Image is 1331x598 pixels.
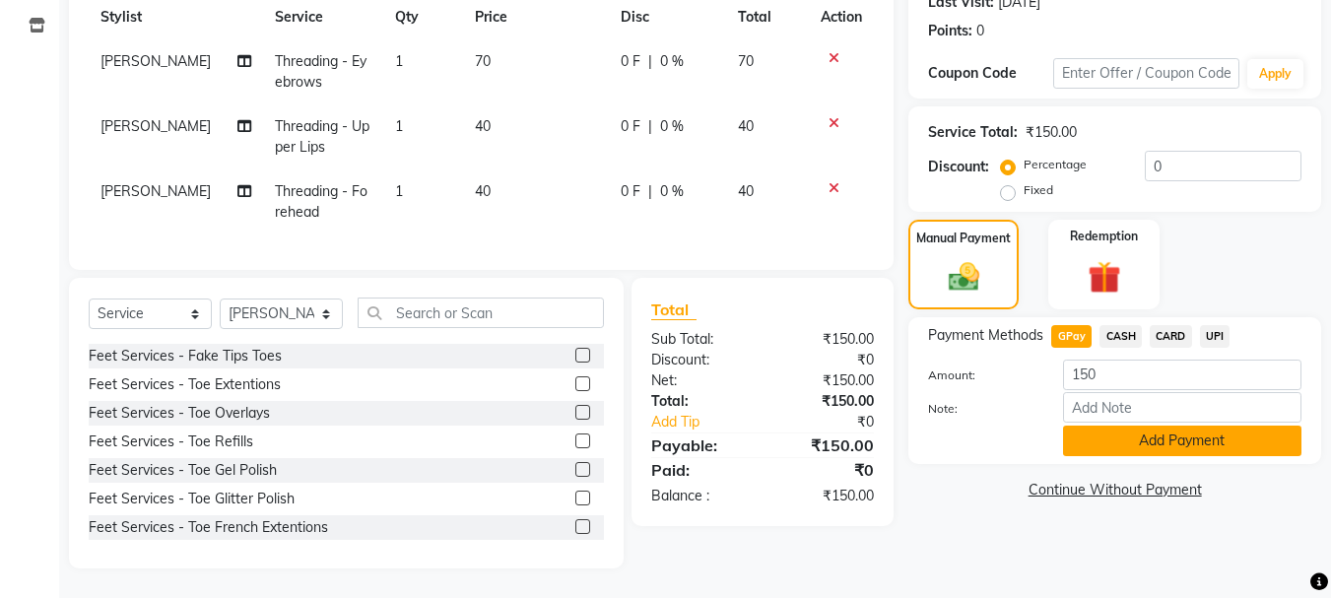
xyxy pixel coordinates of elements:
[636,391,763,412] div: Total:
[976,21,984,41] div: 0
[89,432,253,452] div: Feet Services - Toe Refills
[621,51,640,72] span: 0 F
[763,486,889,506] div: ₹150.00
[651,299,697,320] span: Total
[913,400,1047,418] label: Note:
[636,458,763,482] div: Paid:
[621,181,640,202] span: 0 F
[738,117,754,135] span: 40
[660,51,684,72] span: 0 %
[763,458,889,482] div: ₹0
[636,486,763,506] div: Balance :
[358,298,604,328] input: Search or Scan
[1063,360,1301,390] input: Amount
[648,116,652,137] span: |
[100,117,211,135] span: [PERSON_NAME]
[89,489,295,509] div: Feet Services - Toe Glitter Polish
[928,122,1018,143] div: Service Total:
[763,350,889,370] div: ₹0
[1024,181,1053,199] label: Fixed
[275,52,366,91] span: Threading - Eyebrows
[784,412,890,432] div: ₹0
[1024,156,1087,173] label: Percentage
[636,412,783,432] a: Add Tip
[1150,325,1192,348] span: CARD
[89,517,328,538] div: Feet Services - Toe French Extentions
[621,116,640,137] span: 0 F
[928,21,972,41] div: Points:
[763,391,889,412] div: ₹150.00
[395,182,403,200] span: 1
[1051,325,1092,348] span: GPay
[1070,228,1138,245] label: Redemption
[1063,392,1301,423] input: Add Note
[763,370,889,391] div: ₹150.00
[100,52,211,70] span: [PERSON_NAME]
[912,480,1317,500] a: Continue Without Payment
[648,51,652,72] span: |
[89,346,282,366] div: Feet Services - Fake Tips Toes
[636,433,763,457] div: Payable:
[475,52,491,70] span: 70
[89,460,277,481] div: Feet Services - Toe Gel Polish
[475,117,491,135] span: 40
[636,370,763,391] div: Net:
[1026,122,1077,143] div: ₹150.00
[928,157,989,177] div: Discount:
[928,63,1052,84] div: Coupon Code
[636,350,763,370] div: Discount:
[1247,59,1303,89] button: Apply
[1099,325,1142,348] span: CASH
[939,259,989,295] img: _cash.svg
[1200,325,1231,348] span: UPI
[928,325,1043,346] span: Payment Methods
[738,52,754,70] span: 70
[1078,257,1131,298] img: _gift.svg
[275,182,367,221] span: Threading - Forehead
[1063,426,1301,456] button: Add Payment
[648,181,652,202] span: |
[475,182,491,200] span: 40
[738,182,754,200] span: 40
[395,52,403,70] span: 1
[916,230,1011,247] label: Manual Payment
[89,374,281,395] div: Feet Services - Toe Extentions
[660,181,684,202] span: 0 %
[913,366,1047,384] label: Amount:
[660,116,684,137] span: 0 %
[1053,58,1239,89] input: Enter Offer / Coupon Code
[275,117,369,156] span: Threading - Upper Lips
[395,117,403,135] span: 1
[636,329,763,350] div: Sub Total:
[763,433,889,457] div: ₹150.00
[89,403,270,424] div: Feet Services - Toe Overlays
[763,329,889,350] div: ₹150.00
[100,182,211,200] span: [PERSON_NAME]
